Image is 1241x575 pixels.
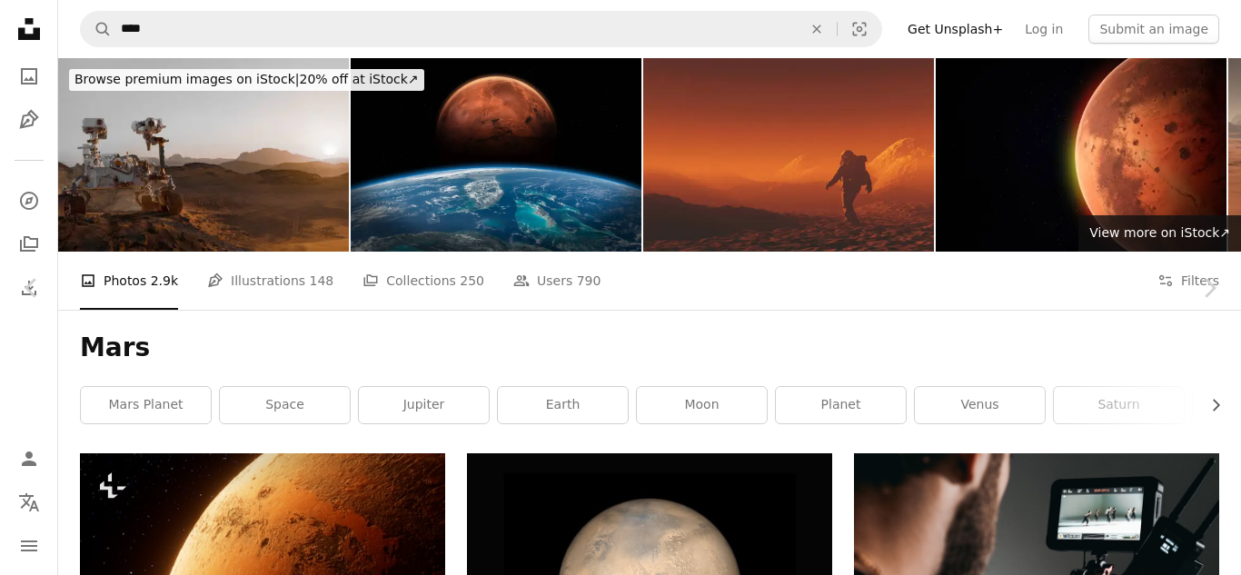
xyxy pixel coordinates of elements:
[80,332,1219,364] h1: Mars
[1089,225,1230,240] span: View more on iStock ↗
[81,387,211,423] a: mars planet
[58,58,435,102] a: Browse premium images on iStock|20% off at iStock↗
[1054,387,1184,423] a: saturn
[11,58,47,94] a: Photos
[643,58,934,252] img: Astronaut exploring Mars
[11,484,47,520] button: Language
[1177,201,1241,375] a: Next
[81,12,112,46] button: Search Unsplash
[362,252,484,310] a: Collections 250
[11,441,47,477] a: Log in / Sign up
[207,252,333,310] a: Illustrations 148
[936,58,1226,252] img: Mars Planet
[1157,252,1219,310] button: Filters
[359,387,489,423] a: jupiter
[838,12,881,46] button: Visual search
[498,387,628,423] a: earth
[80,548,445,564] a: a close up of the surface of the moon
[310,271,334,291] span: 148
[513,252,601,310] a: Users 790
[460,271,484,291] span: 250
[1199,387,1219,423] button: scroll list to the right
[74,72,299,86] span: Browse premium images on iStock |
[11,183,47,219] a: Explore
[1078,215,1241,252] a: View more on iStock↗
[11,102,47,138] a: Illustrations
[351,58,641,252] img: Earth and Mars.
[577,271,601,291] span: 790
[11,528,47,564] button: Menu
[74,72,419,86] span: 20% off at iStock ↗
[637,387,767,423] a: moon
[1014,15,1074,44] a: Log in
[220,387,350,423] a: space
[80,11,882,47] form: Find visuals sitewide
[915,387,1045,423] a: venus
[58,58,349,252] img: Mars Rover
[1088,15,1219,44] button: Submit an image
[776,387,906,423] a: planet
[797,12,837,46] button: Clear
[897,15,1014,44] a: Get Unsplash+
